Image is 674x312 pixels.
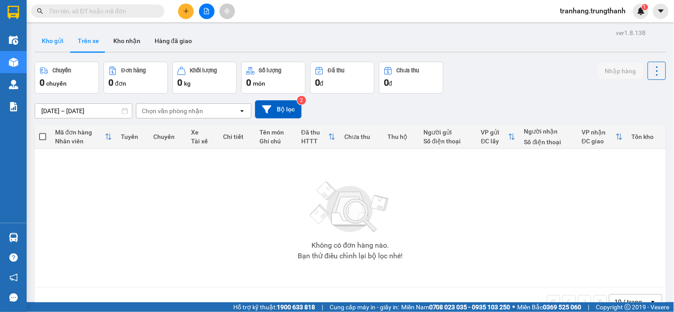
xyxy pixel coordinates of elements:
[582,138,615,145] div: ĐC giao
[259,67,282,74] div: Số lượng
[40,77,44,88] span: 0
[310,62,375,94] button: Đã thu0đ
[643,4,646,10] span: 1
[311,242,389,249] div: Không có đơn hàng nào.
[108,77,113,88] span: 0
[9,253,18,262] span: question-circle
[115,80,126,87] span: đơn
[9,80,18,89] img: warehouse-icon
[653,4,669,19] button: caret-down
[424,129,472,136] div: Người gửi
[9,273,18,282] span: notification
[524,138,573,146] div: Số điện thoại
[297,125,340,149] th: Toggle SortBy
[260,138,292,145] div: Ghi chú
[233,302,315,312] span: Hỗ trợ kỹ thuật:
[650,298,657,305] svg: open
[121,133,145,140] div: Tuyến
[598,63,643,79] button: Nhập hàng
[8,6,19,19] img: logo-vxr
[142,107,203,115] div: Chọn văn phòng nhận
[178,4,194,19] button: plus
[104,62,168,94] button: Đơn hàng0đơn
[328,67,344,74] div: Đã thu
[9,36,18,45] img: warehouse-icon
[616,28,646,38] div: ver 1.8.138
[9,233,18,242] img: warehouse-icon
[344,133,379,140] div: Chưa thu
[55,138,105,145] div: Nhân viên
[121,67,146,74] div: Đơn hàng
[154,133,183,140] div: Chuyến
[322,302,323,312] span: |
[298,253,403,260] div: Bạn thử điều chỉnh lại bộ lọc nhé!
[632,133,662,140] div: Tồn kho
[191,138,214,145] div: Tài xế
[106,30,148,51] button: Kho nhận
[481,138,508,145] div: ĐC lấy
[524,128,573,135] div: Người nhận
[49,6,154,16] input: Tìm tên, số ĐT hoặc mã đơn
[260,129,292,136] div: Tên món
[397,67,419,74] div: Chưa thu
[219,4,235,19] button: aim
[424,138,472,145] div: Số điện thoại
[401,302,510,312] span: Miền Nam
[172,62,237,94] button: Khối lượng0kg
[379,62,443,94] button: Chưa thu0đ
[183,8,189,14] span: plus
[277,304,315,311] strong: 1900 633 818
[184,80,191,87] span: kg
[384,77,389,88] span: 0
[35,62,99,94] button: Chuyến0chuyến
[297,96,306,105] sup: 2
[588,302,590,312] span: |
[46,80,67,87] span: chuyến
[35,30,71,51] button: Kho gửi
[577,125,627,149] th: Toggle SortBy
[637,7,645,15] img: icon-new-feature
[481,129,508,136] div: VP gửi
[9,102,18,111] img: solution-icon
[518,302,582,312] span: Miền Bắc
[253,80,265,87] span: món
[177,77,182,88] span: 0
[543,304,582,311] strong: 0369 525 060
[625,304,631,310] span: copyright
[9,58,18,67] img: warehouse-icon
[477,125,520,149] th: Toggle SortBy
[301,138,328,145] div: HTTT
[320,80,323,87] span: đ
[513,305,515,309] span: ⚪️
[642,4,648,10] sup: 1
[55,129,105,136] div: Mã đơn hàng
[203,8,210,14] span: file-add
[657,7,665,15] span: caret-down
[9,293,18,302] span: message
[52,67,71,74] div: Chuyến
[224,8,230,14] span: aim
[615,297,642,306] div: 10 / trang
[35,104,132,118] input: Select a date range.
[330,302,399,312] span: Cung cấp máy in - giấy in:
[255,100,302,118] button: Bộ lọc
[306,176,395,238] img: svg+xml;base64,PHN2ZyBjbGFzcz0ibGlzdC1wbHVnX19zdmciIHhtbG5zPSJodHRwOi8vd3d3LnczLm9yZy8yMDAwL3N2Zy...
[388,133,415,140] div: Thu hộ
[37,8,43,14] span: search
[199,4,215,19] button: file-add
[239,107,246,115] svg: open
[429,304,510,311] strong: 0708 023 035 - 0935 103 250
[246,77,251,88] span: 0
[191,129,214,136] div: Xe
[71,30,106,51] button: Trên xe
[553,5,633,16] span: tranhang.trungthanh
[190,67,217,74] div: Khối lượng
[389,80,392,87] span: đ
[315,77,320,88] span: 0
[582,129,615,136] div: VP nhận
[301,129,328,136] div: Đã thu
[241,62,306,94] button: Số lượng0món
[223,133,251,140] div: Chi tiết
[148,30,199,51] button: Hàng đã giao
[51,125,116,149] th: Toggle SortBy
